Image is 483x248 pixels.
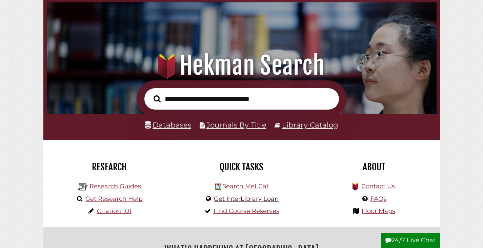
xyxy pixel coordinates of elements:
[370,195,386,203] a: FAQs
[313,161,435,173] h2: About
[282,120,338,129] a: Library Catalog
[54,51,429,80] h1: Hekman Search
[78,182,88,192] img: Hekman Library Logo
[214,207,279,215] a: Find Course Reserves
[48,161,170,173] h2: Research
[361,183,395,190] a: Contact Us
[85,195,143,203] a: Get Research Help
[154,95,161,103] i: Search
[89,183,141,190] a: Research Guides
[145,120,191,129] a: Databases
[150,93,164,104] button: Search
[362,207,395,215] a: Floor Maps
[181,161,303,173] h2: Quick Tasks
[215,184,221,190] img: Hekman Library Logo
[206,120,266,129] a: Journals By Title
[222,183,269,190] a: Search MeLCat
[97,207,132,215] a: Citation 101
[214,195,279,203] a: Get InterLibrary Loan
